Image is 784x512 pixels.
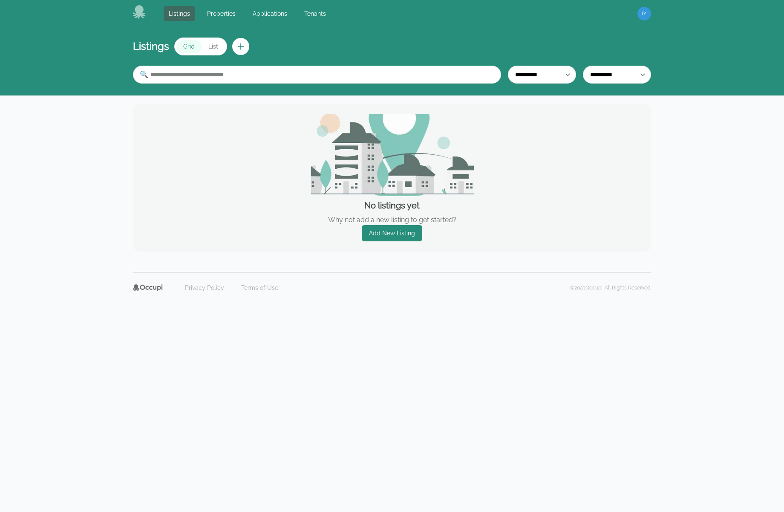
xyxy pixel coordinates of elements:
p: Why not add a new listing to get started? [328,215,456,225]
button: List [202,40,225,53]
a: Listings [164,6,195,21]
a: Add New Listing [362,225,422,241]
button: Create new listing [232,38,249,55]
a: Properties [202,6,241,21]
h1: Listings [133,40,169,53]
a: Privacy Policy [180,281,229,295]
a: Tenants [299,6,331,21]
img: empty_state_image [310,114,474,196]
p: © 2025 Occupi. All Rights Reserved. [570,284,651,291]
a: Terms of Use [236,281,283,295]
button: Grid [176,40,202,53]
a: Applications [248,6,292,21]
h3: No listings yet [364,200,420,211]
